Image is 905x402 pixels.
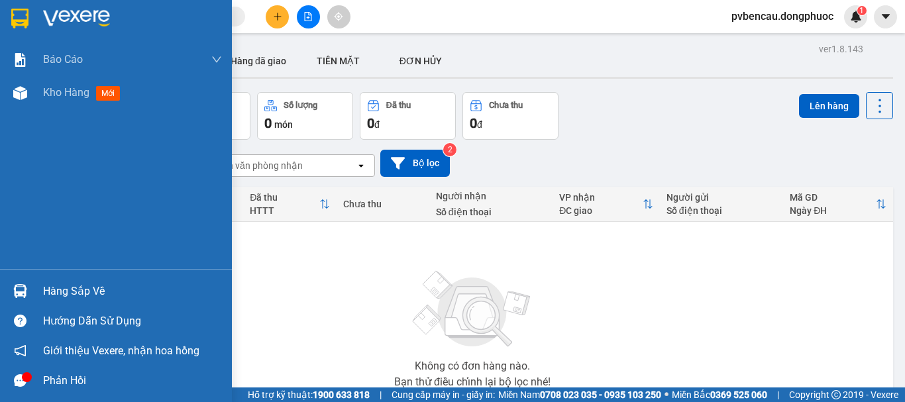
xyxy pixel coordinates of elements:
[783,187,893,222] th: Toggle SortBy
[666,205,776,216] div: Số điện thoại
[11,9,28,28] img: logo-vxr
[406,263,539,356] img: svg+xml;base64,PHN2ZyBjbGFzcz0ibGlzdC1wbHVnX19zdmciIHhtbG5zPSJodHRwOi8vd3d3LnczLm9yZy8yMDAwL3N2Zy...
[394,377,551,387] div: Bạn thử điều chỉnh lại bộ lọc nhé!
[498,387,661,402] span: Miền Nam
[831,390,841,399] span: copyright
[220,45,297,77] button: Hàng đã giao
[799,94,859,118] button: Lên hàng
[273,12,282,21] span: plus
[710,389,767,400] strong: 0369 525 060
[477,119,482,130] span: đ
[665,392,668,397] span: ⚪️
[250,192,319,203] div: Đã thu
[559,192,643,203] div: VP nhận
[874,5,897,28] button: caret-down
[374,119,380,130] span: đ
[327,5,350,28] button: aim
[211,159,303,172] div: Chọn văn phòng nhận
[380,150,450,177] button: Bộ lọc
[777,387,779,402] span: |
[257,92,353,140] button: Số lượng0món
[96,86,120,101] span: mới
[790,205,876,216] div: Ngày ĐH
[334,12,343,21] span: aim
[43,311,222,331] div: Hướng dẫn sử dụng
[380,387,382,402] span: |
[850,11,862,23] img: icon-new-feature
[250,205,319,216] div: HTTT
[13,284,27,298] img: warehouse-icon
[43,51,83,68] span: Báo cáo
[489,101,523,110] div: Chưa thu
[360,92,456,140] button: Đã thu0đ
[14,374,27,387] span: message
[43,281,222,301] div: Hàng sắp về
[367,115,374,131] span: 0
[264,115,272,131] span: 0
[13,53,27,67] img: solution-icon
[666,192,776,203] div: Người gửi
[392,387,495,402] span: Cung cấp máy in - giấy in:
[303,12,313,21] span: file-add
[819,42,863,56] div: ver 1.8.143
[317,56,360,66] span: TIỀN MẶT
[43,86,89,99] span: Kho hàng
[790,192,876,203] div: Mã GD
[559,205,643,216] div: ĐC giao
[672,387,767,402] span: Miền Bắc
[243,187,336,222] th: Toggle SortBy
[343,199,423,209] div: Chưa thu
[462,92,559,140] button: Chưa thu0đ
[274,119,293,130] span: món
[540,389,661,400] strong: 0708 023 035 - 0935 103 250
[415,361,530,372] div: Không có đơn hàng nào.
[266,5,289,28] button: plus
[386,101,411,110] div: Đã thu
[880,11,892,23] span: caret-down
[13,86,27,100] img: warehouse-icon
[14,315,27,327] span: question-circle
[356,160,366,171] svg: open
[284,101,317,110] div: Số lượng
[297,5,320,28] button: file-add
[43,371,222,391] div: Phản hồi
[857,6,867,15] sup: 1
[470,115,477,131] span: 0
[553,187,660,222] th: Toggle SortBy
[248,387,370,402] span: Hỗ trợ kỹ thuật:
[14,344,27,357] span: notification
[436,191,546,201] div: Người nhận
[443,143,456,156] sup: 2
[859,6,864,15] span: 1
[436,207,546,217] div: Số điện thoại
[313,389,370,400] strong: 1900 633 818
[721,8,844,25] span: pvbencau.dongphuoc
[43,342,199,359] span: Giới thiệu Vexere, nhận hoa hồng
[399,56,442,66] span: ĐƠN HỦY
[211,54,222,65] span: down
